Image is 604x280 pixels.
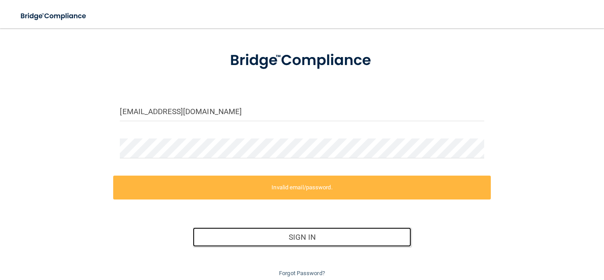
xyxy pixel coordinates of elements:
[113,176,490,199] label: Invalid email/password.
[279,270,325,276] a: Forgot Password?
[193,227,411,247] button: Sign In
[13,7,95,25] img: bridge_compliance_login_screen.278c3ca4.svg
[450,217,593,253] iframe: Drift Widget Chat Controller
[120,101,484,121] input: Email
[214,41,390,80] img: bridge_compliance_login_screen.278c3ca4.svg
